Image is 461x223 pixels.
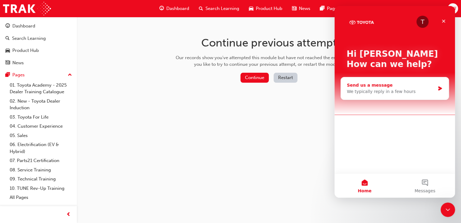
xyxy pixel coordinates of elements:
span: guage-icon [159,5,164,12]
img: Trak [3,2,51,15]
span: Search Learning [205,5,239,12]
div: Search Learning [12,35,46,42]
span: search-icon [5,36,10,41]
div: News [12,59,24,66]
span: news-icon [5,60,10,66]
span: search-icon [199,5,203,12]
a: 08. Service Training [7,165,74,175]
iframe: Intercom live chat [441,202,455,217]
a: Dashboard [2,21,74,32]
a: car-iconProduct Hub [244,2,287,15]
a: 07. Parts21 Certification [7,156,74,165]
a: Product Hub [2,45,74,56]
a: 01. Toyota Academy - 2025 Dealer Training Catalogue [7,81,74,97]
a: 06. Electrification (EV & Hybrid) [7,140,74,156]
button: JW [447,3,458,14]
span: pages-icon [320,5,325,12]
div: Product Hub [12,47,39,54]
a: news-iconNews [287,2,315,15]
span: Pages [327,5,339,12]
a: 09. Technical Training [7,174,74,184]
span: news-icon [292,5,296,12]
button: Restart [274,73,297,83]
span: News [299,5,310,12]
span: up-icon [68,71,72,79]
div: Our records show you've attempted this module but have not reached the end yet. Would you like to... [174,54,365,68]
a: 04. Customer Experience [7,122,74,131]
span: Dashboard [166,5,189,12]
a: News [2,57,74,68]
a: All Pages [7,193,74,202]
span: guage-icon [5,24,10,29]
button: Pages [2,69,74,81]
a: 10. TUNE Rev-Up Training [7,184,74,193]
button: Continue [240,73,269,83]
div: Dashboard [12,23,35,30]
span: Product Hub [256,5,282,12]
h1: Continue previous attempt [174,36,365,49]
a: 03. Toyota For Life [7,113,74,122]
span: JW [449,5,456,12]
a: search-iconSearch Learning [194,2,244,15]
a: 02. New - Toyota Dealer Induction [7,97,74,113]
span: prev-icon [66,211,71,218]
a: 05. Sales [7,131,74,140]
a: Search Learning [2,33,74,44]
span: pages-icon [5,72,10,78]
span: car-icon [5,48,10,53]
iframe: Intercom live chat [334,6,455,198]
a: guage-iconDashboard [155,2,194,15]
span: car-icon [249,5,253,12]
div: Pages [12,72,25,78]
a: pages-iconPages [315,2,344,15]
button: DashboardSearch LearningProduct HubNews [2,19,74,69]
